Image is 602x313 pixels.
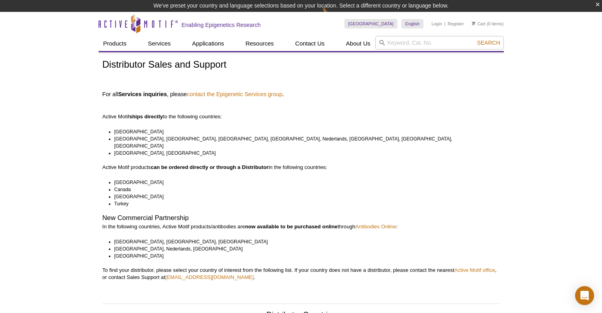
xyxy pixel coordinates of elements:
h2: Enabling Epigenetics Research [182,21,261,28]
li: [GEOGRAPHIC_DATA] [114,252,493,260]
strong: ships directly [129,114,163,120]
a: Active Motif office [454,267,495,273]
button: Search [475,39,502,46]
h2: New Commercial Partnership [103,214,500,222]
a: [EMAIL_ADDRESS][DOMAIN_NAME] [165,274,254,280]
input: Keyword, Cat. No. [375,36,504,49]
li: [GEOGRAPHIC_DATA] [114,193,493,200]
img: Your Cart [472,21,475,25]
li: | [444,19,446,28]
a: Products [99,36,131,51]
li: Turkey [114,200,493,207]
a: Applications [187,36,229,51]
strong: can be ordered directly or through a Distributor [151,164,269,170]
a: Resources [241,36,279,51]
a: contact the Epigenetic Services group [187,91,283,98]
p: Active Motif to the following countries: [103,99,500,120]
a: Services [143,36,176,51]
a: Contact Us [291,36,329,51]
li: [GEOGRAPHIC_DATA], Nederlands, [GEOGRAPHIC_DATA] [114,245,493,252]
li: (0 items) [472,19,504,28]
li: [GEOGRAPHIC_DATA], [GEOGRAPHIC_DATA], [GEOGRAPHIC_DATA] [114,238,493,245]
li: [GEOGRAPHIC_DATA] [114,128,493,135]
strong: Services inquiries [118,91,167,97]
a: Register [448,21,464,27]
span: Search [477,40,500,46]
h1: Distributor Sales and Support [103,59,500,71]
a: [GEOGRAPHIC_DATA] [344,19,398,28]
li: [GEOGRAPHIC_DATA] [114,179,493,186]
a: Antibodies Online [355,224,396,230]
li: [GEOGRAPHIC_DATA], [GEOGRAPHIC_DATA] [114,150,493,157]
strong: now available to be purchased online [245,224,338,230]
img: Change Here [322,6,343,25]
a: About Us [341,36,375,51]
h4: For all , please . [103,91,500,98]
li: Canada [114,186,493,193]
div: Open Intercom Messenger [575,286,594,305]
p: Active Motif products in the following countries: [103,164,500,171]
a: Cart [472,21,486,27]
p: In the following countries, Active Motif products/antibodies are through : [103,223,500,230]
li: [GEOGRAPHIC_DATA], [GEOGRAPHIC_DATA], [GEOGRAPHIC_DATA], [GEOGRAPHIC_DATA], Nederlands, [GEOGRAPH... [114,135,493,150]
a: English [401,19,423,28]
p: To find your distributor, please select your country of interest from the following list. If your... [103,267,500,281]
a: Login [431,21,442,27]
